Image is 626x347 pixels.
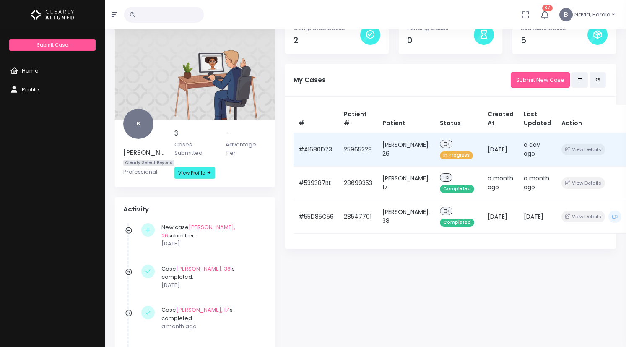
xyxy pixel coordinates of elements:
span: Navid, Bardia [574,10,610,19]
a: [PERSON_NAME], 17 [176,306,229,314]
button: View Details [561,211,605,222]
span: In Progress [440,151,473,159]
span: Completed [440,185,474,193]
td: 25965228 [339,133,377,166]
span: 37 [542,5,553,11]
td: a month ago [483,166,519,200]
td: #55D85C56 [294,200,339,233]
h4: Activity [123,206,267,213]
th: Patient [377,105,435,133]
span: Clearly Select Beyond [123,160,174,166]
h4: 0 [407,36,474,45]
td: [DATE] [519,200,556,233]
span: Submit Case [37,42,68,48]
a: Submit Case [9,39,95,51]
td: 28699353 [339,166,377,200]
span: Completed [440,219,474,227]
td: [PERSON_NAME], 26 [377,133,435,166]
div: New case submitted. [161,223,262,248]
img: Logo Horizontal [31,6,74,23]
th: Status [435,105,483,133]
td: 28547701 [339,200,377,233]
td: [PERSON_NAME], 38 [377,200,435,233]
p: [DATE] [161,240,262,248]
td: #539387BE [294,166,339,200]
th: Patient # [339,105,377,133]
th: # [294,105,339,133]
span: Home [22,67,39,75]
td: a day ago [519,133,556,166]
h4: 5 [521,36,587,45]
th: Created At [483,105,519,133]
td: [PERSON_NAME], 17 [377,166,435,200]
a: View Profile [174,167,215,179]
h5: - [226,130,267,137]
h5: 3 [174,130,216,137]
h5: [PERSON_NAME] [123,149,164,157]
h4: 2 [294,36,360,45]
div: Case is completed. [161,265,262,290]
div: Case is completed. [161,306,262,331]
button: View Details [561,144,605,155]
p: [DATE] [161,281,262,290]
span: B [559,8,573,21]
td: a month ago [519,166,556,200]
p: a month ago [161,322,262,331]
button: View Details [561,177,605,189]
p: Professional [123,168,164,176]
a: [PERSON_NAME], 38 [176,265,231,273]
p: Cases Submitted [174,141,216,157]
td: #A1680D73 [294,133,339,166]
td: [DATE] [483,133,519,166]
span: Profile [22,86,39,94]
p: Advantage Tier [226,141,267,157]
a: Submit New Case [511,72,570,88]
span: B [123,109,153,139]
h5: My Cases [294,76,511,84]
a: [PERSON_NAME], 26 [161,223,235,240]
td: [DATE] [483,200,519,233]
th: Last Updated [519,105,556,133]
th: Action [556,105,626,133]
